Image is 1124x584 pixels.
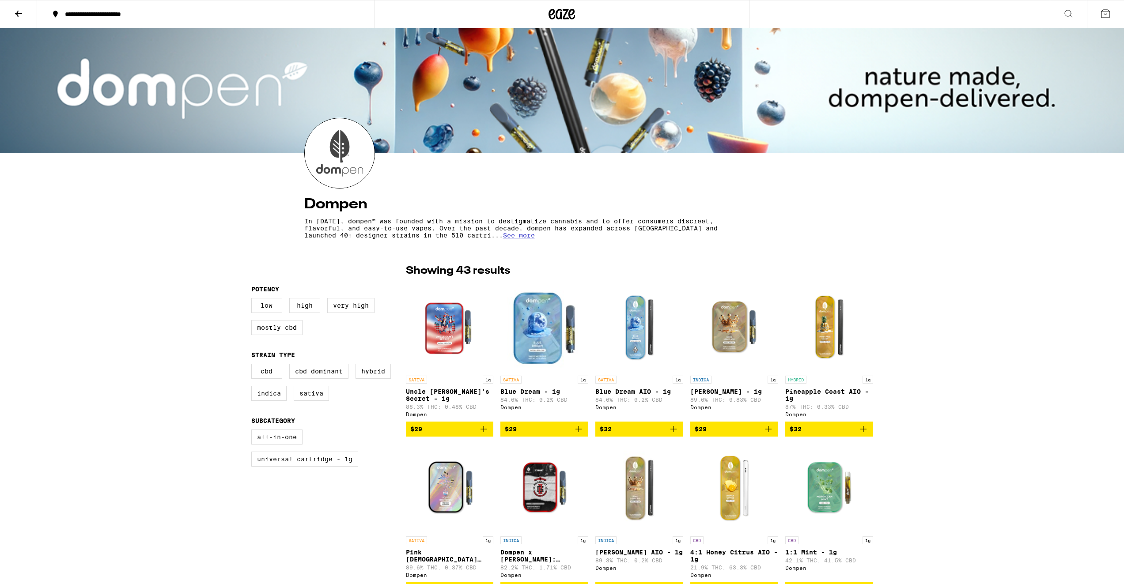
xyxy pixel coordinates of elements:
[406,572,494,578] div: Dompen
[483,376,493,384] p: 1g
[600,426,612,433] span: $32
[251,320,303,335] label: Mostly CBD
[785,444,873,582] a: Open page for 1:1 Mint - 1g from Dompen
[289,364,348,379] label: CBD Dominant
[406,283,494,422] a: Open page for Uncle Sam's Secret - 1g from Dompen
[690,283,778,422] a: Open page for King Louis XIII - 1g from Dompen
[406,411,494,417] div: Dompen
[690,536,704,544] p: CBD
[500,388,588,395] p: Blue Dream - 1g
[406,422,494,437] button: Add to bag
[785,444,873,532] img: Dompen - 1:1 Mint - 1g
[500,536,522,544] p: INDICA
[673,376,683,384] p: 1g
[500,565,588,570] p: 82.2% THC: 1.71% CBD
[505,426,517,433] span: $29
[500,397,588,403] p: 84.6% THC: 0.2% CBD
[289,298,320,313] label: High
[500,444,588,532] img: Dompen - Dompen x Tyson: Knockout OG Live Resin Liquid Diamonds - 1g
[595,404,683,410] div: Dompen
[785,558,873,563] p: 42.1% THC: 41.5% CBD
[406,404,494,410] p: 88.3% THC: 0.48% CBD
[785,422,873,437] button: Add to bag
[595,444,683,532] img: Dompen - King Louis XIII AIO - 1g
[785,549,873,556] p: 1:1 Mint - 1g
[406,565,494,570] p: 89.6% THC: 0.37% CBD
[595,422,683,437] button: Add to bag
[500,444,588,582] a: Open page for Dompen x Tyson: Knockout OG Live Resin Liquid Diamonds - 1g from Dompen
[500,283,588,371] img: Dompen - Blue Dream - 1g
[356,364,391,379] label: Hybrid
[690,422,778,437] button: Add to bag
[690,549,778,563] p: 4:1 Honey Citrus AIO - 1g
[406,549,494,563] p: Pink [DEMOGRAPHIC_DATA] Live Resin Liquid Diamonds - 1g
[500,404,588,410] div: Dompen
[327,298,375,313] label: Very High
[406,376,427,384] p: SATIVA
[406,444,494,532] img: Dompen - Pink Jesus Live Resin Liquid Diamonds - 1g
[690,444,778,532] img: Dompen - 4:1 Honey Citrus AIO - 1g
[251,430,303,445] label: All-In-One
[595,549,683,556] p: [PERSON_NAME] AIO - 1g
[251,286,279,293] legend: Potency
[304,197,820,211] h4: Dompen
[785,565,873,571] div: Dompen
[785,283,873,422] a: Open page for Pineapple Coast AIO - 1g from Dompen
[785,388,873,402] p: Pineapple Coast AIO - 1g
[695,426,707,433] span: $29
[294,386,329,401] label: Sativa
[406,388,494,402] p: Uncle [PERSON_NAME]'s Secret - 1g
[406,283,494,371] img: Dompen - Uncle Sam's Secret - 1g
[578,536,588,544] p: 1g
[785,376,806,384] p: HYBRID
[410,426,422,433] span: $29
[595,444,683,582] a: Open page for King Louis XIII AIO - 1g from Dompen
[768,536,778,544] p: 1g
[251,386,287,401] label: Indica
[406,536,427,544] p: SATIVA
[863,536,873,544] p: 1g
[595,283,683,422] a: Open page for Blue Dream AIO - 1g from Dompen
[673,536,683,544] p: 1g
[304,218,742,239] p: In [DATE], dompen™ was founded with a mission to destigmatize cannabis and to offer consumers dis...
[785,283,873,371] img: Dompen - Pineapple Coast AIO - 1g
[690,444,778,582] a: Open page for 4:1 Honey Citrus AIO - 1g from Dompen
[595,558,683,563] p: 89.3% THC: 0.2% CBD
[251,364,282,379] label: CBD
[768,376,778,384] p: 1g
[503,232,535,239] span: See more
[483,536,493,544] p: 1g
[785,536,799,544] p: CBD
[690,404,778,410] div: Dompen
[500,422,588,437] button: Add to bag
[785,404,873,410] p: 87% THC: 0.33% CBD
[690,397,778,403] p: 89.6% THC: 0.83% CBD
[406,444,494,582] a: Open page for Pink Jesus Live Resin Liquid Diamonds - 1g from Dompen
[500,376,522,384] p: SATIVA
[578,376,588,384] p: 1g
[406,264,510,279] p: Showing 43 results
[690,376,711,384] p: INDICA
[595,388,683,395] p: Blue Dream AIO - 1g
[595,397,683,403] p: 84.6% THC: 0.2% CBD
[690,388,778,395] p: [PERSON_NAME] - 1g
[251,298,282,313] label: Low
[251,417,295,424] legend: Subcategory
[305,118,375,188] img: Dompen logo
[251,452,358,467] label: Universal Cartridge - 1g
[790,426,802,433] span: $32
[690,283,778,371] img: Dompen - King Louis XIII - 1g
[595,283,683,371] img: Dompen - Blue Dream AIO - 1g
[785,411,873,417] div: Dompen
[595,565,683,571] div: Dompen
[500,572,588,578] div: Dompen
[251,351,295,358] legend: Strain Type
[595,376,617,384] p: SATIVA
[500,283,588,422] a: Open page for Blue Dream - 1g from Dompen
[690,565,778,570] p: 21.9% THC: 63.3% CBD
[595,536,617,544] p: INDICA
[500,549,588,563] p: Dompen x [PERSON_NAME]: Knockout OG Live Resin Liquid Diamonds - 1g
[690,572,778,578] div: Dompen
[863,376,873,384] p: 1g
